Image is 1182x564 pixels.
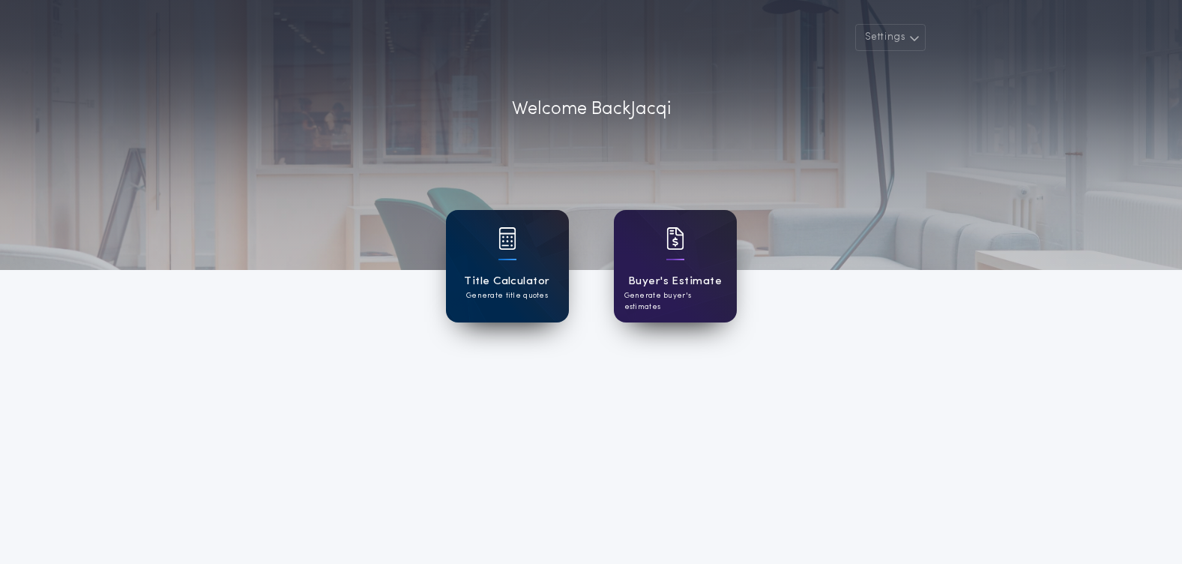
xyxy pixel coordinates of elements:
a: card iconBuyer's EstimateGenerate buyer's estimates [614,210,737,322]
button: Settings [855,24,926,51]
h1: Title Calculator [464,273,549,290]
p: Generate buyer's estimates [624,290,726,313]
img: card icon [498,227,516,250]
a: card iconTitle CalculatorGenerate title quotes [446,210,569,322]
img: card icon [666,227,684,250]
p: Generate title quotes [466,290,548,301]
p: Welcome Back Jacqi [512,96,671,123]
h1: Buyer's Estimate [628,273,722,290]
